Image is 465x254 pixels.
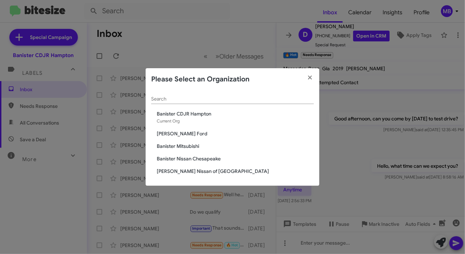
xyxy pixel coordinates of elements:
h2: Please Select an Organization [151,74,250,85]
span: [PERSON_NAME] Nissan of [GEOGRAPHIC_DATA] [157,168,314,175]
span: [PERSON_NAME] Ford [157,130,314,137]
span: Current Org [157,118,180,124]
span: Banister Mitsubishi [157,143,314,150]
span: Banister Nissan Chesapeake [157,155,314,162]
span: Banister CDJR Hampton [157,110,314,117]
